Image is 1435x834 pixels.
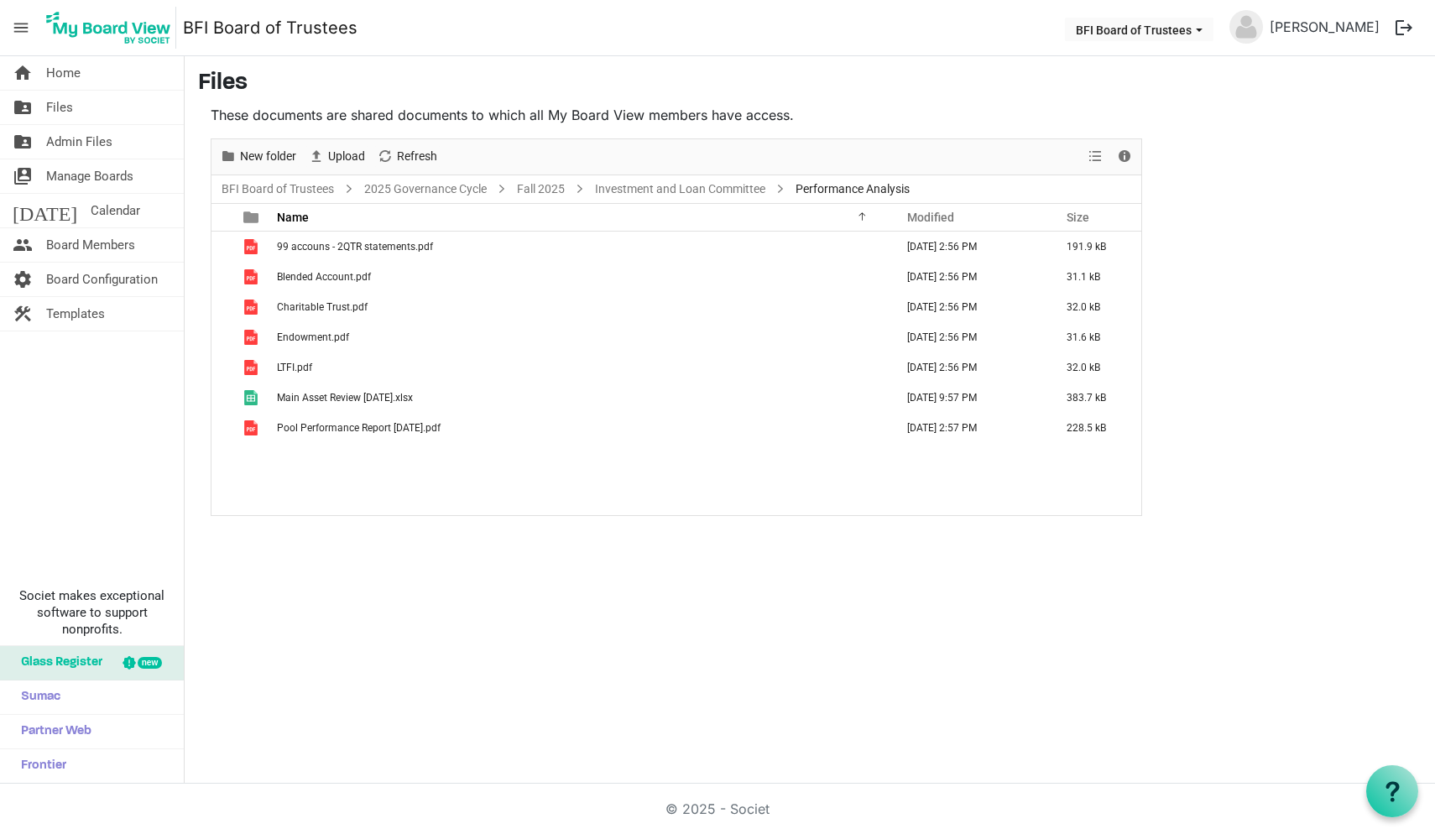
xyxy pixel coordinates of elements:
span: switch_account [13,159,33,193]
span: Societ makes exceptional software to support nonprofits. [8,587,176,638]
span: 99 accouns - 2QTR statements.pdf [277,241,433,253]
span: people [13,228,33,262]
span: Performance Analysis [792,179,913,200]
h3: Files [198,70,1422,98]
td: is template cell column header type [233,352,272,383]
span: folder_shared [13,125,33,159]
span: Home [46,56,81,90]
span: menu [5,12,37,44]
span: Name [277,211,309,224]
td: is template cell column header type [233,413,272,443]
td: Main Asset Review 30 June 2025.xlsx is template cell column header Name [272,383,890,413]
td: 31.6 kB is template cell column header Size [1049,322,1141,352]
td: checkbox [211,413,233,443]
span: LTFI.pdf [277,362,312,373]
span: Charitable Trust.pdf [277,301,368,313]
td: is template cell column header type [233,383,272,413]
span: Main Asset Review [DATE].xlsx [277,392,413,404]
td: checkbox [211,262,233,292]
span: Templates [46,297,105,331]
td: checkbox [211,383,233,413]
div: New folder [214,139,302,175]
button: logout [1386,10,1422,45]
td: checkbox [211,322,233,352]
p: These documents are shared documents to which all My Board View members have access. [211,105,1142,125]
td: 99 accouns - 2QTR statements.pdf is template cell column header Name [272,232,890,262]
td: September 12, 2025 2:57 PM column header Modified [890,413,1049,443]
span: home [13,56,33,90]
td: is template cell column header type [233,292,272,322]
span: construction [13,297,33,331]
td: LTFI.pdf is template cell column header Name [272,352,890,383]
a: © 2025 - Societ [665,800,770,817]
td: 32.0 kB is template cell column header Size [1049,352,1141,383]
a: BFI Board of Trustees [183,11,357,44]
button: BFI Board of Trustees dropdownbutton [1065,18,1213,41]
span: Pool Performance Report [DATE].pdf [277,422,441,434]
img: no-profile-picture.svg [1229,10,1263,44]
td: checkbox [211,292,233,322]
span: Board Configuration [46,263,158,296]
div: Refresh [371,139,443,175]
td: 191.9 kB is template cell column header Size [1049,232,1141,262]
button: Refresh [374,146,441,167]
button: New folder [217,146,300,167]
td: September 12, 2025 2:56 PM column header Modified [890,232,1049,262]
button: Details [1114,146,1136,167]
span: Manage Boards [46,159,133,193]
span: New folder [238,146,298,167]
a: Fall 2025 [514,179,568,200]
span: [DATE] [13,194,77,227]
span: Endowment.pdf [277,331,349,343]
td: checkbox [211,232,233,262]
span: Sumac [13,680,60,714]
span: Frontier [13,749,66,783]
div: Upload [302,139,371,175]
td: Blended Account.pdf is template cell column header Name [272,262,890,292]
button: View dropdownbutton [1085,146,1105,167]
td: September 12, 2025 2:56 PM column header Modified [890,262,1049,292]
td: Endowment.pdf is template cell column header Name [272,322,890,352]
img: My Board View Logo [41,7,176,49]
td: is template cell column header type [233,262,272,292]
a: My Board View Logo [41,7,183,49]
td: Charitable Trust.pdf is template cell column header Name [272,292,890,322]
span: Modified [907,211,954,224]
td: 31.1 kB is template cell column header Size [1049,262,1141,292]
span: Admin Files [46,125,112,159]
span: Calendar [91,194,140,227]
td: September 12, 2025 2:56 PM column header Modified [890,322,1049,352]
div: Details [1110,139,1139,175]
span: folder_shared [13,91,33,124]
span: Upload [326,146,367,167]
td: 228.5 kB is template cell column header Size [1049,413,1141,443]
div: new [138,657,162,669]
td: is template cell column header type [233,322,272,352]
span: Partner Web [13,715,91,748]
div: View [1082,139,1110,175]
td: Pool Performance Report 31 August 2025.pdf is template cell column header Name [272,413,890,443]
a: [PERSON_NAME] [1263,10,1386,44]
span: Glass Register [13,646,102,680]
a: BFI Board of Trustees [218,179,337,200]
a: 2025 Governance Cycle [361,179,490,200]
span: settings [13,263,33,296]
span: Size [1067,211,1089,224]
span: Board Members [46,228,135,262]
td: 32.0 kB is template cell column header Size [1049,292,1141,322]
td: September 12, 2025 9:57 PM column header Modified [890,383,1049,413]
a: Investment and Loan Committee [592,179,769,200]
span: Refresh [395,146,439,167]
td: 383.7 kB is template cell column header Size [1049,383,1141,413]
td: checkbox [211,352,233,383]
span: Files [46,91,73,124]
td: September 12, 2025 2:56 PM column header Modified [890,352,1049,383]
span: Blended Account.pdf [277,271,371,283]
td: September 12, 2025 2:56 PM column header Modified [890,292,1049,322]
td: is template cell column header type [233,232,272,262]
button: Upload [305,146,368,167]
